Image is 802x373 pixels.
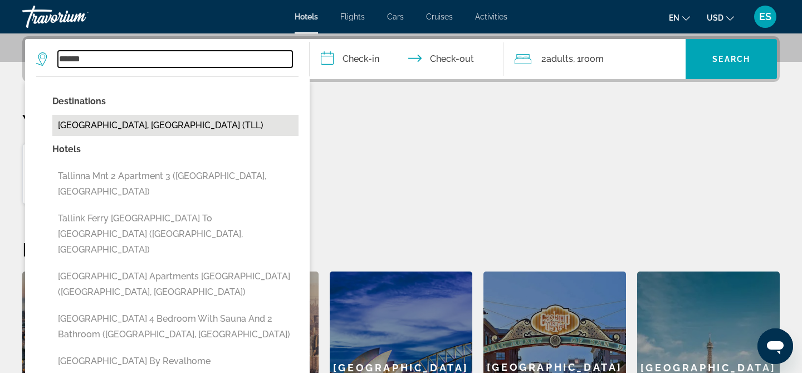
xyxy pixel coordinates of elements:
[707,9,734,26] button: Change currency
[573,51,604,67] span: , 1
[581,54,604,64] span: Room
[541,51,573,67] span: 2
[52,115,299,136] button: [GEOGRAPHIC_DATA], [GEOGRAPHIC_DATA] (TLL)
[22,143,267,205] button: Hotels in [GEOGRAPHIC_DATA], [GEOGRAPHIC_DATA], [GEOGRAPHIC_DATA] (TCI)[DATE] - [DATE]1Room2Adults
[310,39,503,79] button: Check in and out dates
[426,12,453,21] a: Cruises
[340,12,365,21] a: Flights
[22,2,134,31] a: Travorium
[503,39,686,79] button: Travelers: 2 adults, 0 children
[22,238,780,260] h2: Featured Destinations
[52,208,299,260] button: Tallink ferry [GEOGRAPHIC_DATA] to [GEOGRAPHIC_DATA] ([GEOGRAPHIC_DATA], [GEOGRAPHIC_DATA])
[475,12,507,21] a: Activities
[52,266,299,303] button: [GEOGRAPHIC_DATA] Apartments [GEOGRAPHIC_DATA] ([GEOGRAPHIC_DATA], [GEOGRAPHIC_DATA])
[546,54,573,64] span: Adults
[52,142,299,157] p: Hotels
[712,55,750,64] span: Search
[52,94,299,109] p: Destinations
[686,39,777,79] button: Search
[669,9,690,26] button: Change language
[52,308,299,345] button: [GEOGRAPHIC_DATA] 4 bedroom with sauna and 2 bathroom ([GEOGRAPHIC_DATA], [GEOGRAPHIC_DATA])
[759,11,771,22] span: ES
[52,166,299,202] button: Tallinna Mnt 2 Apartment 3 ([GEOGRAPHIC_DATA], [GEOGRAPHIC_DATA])
[707,13,723,22] span: USD
[22,110,780,132] p: Your Recent Searches
[757,328,793,364] iframe: Button to launch messaging window
[387,12,404,21] a: Cars
[669,13,679,22] span: en
[295,12,318,21] a: Hotels
[25,39,777,79] div: Search widget
[751,5,780,28] button: User Menu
